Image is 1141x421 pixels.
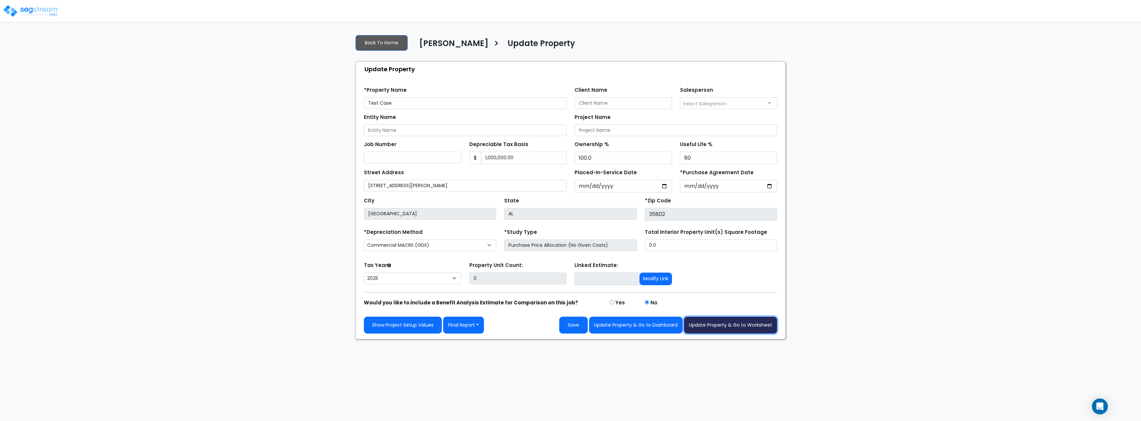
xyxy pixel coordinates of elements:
[683,100,727,107] span: Select Salesperson
[507,39,575,50] h4: Update Property
[364,141,396,148] label: Job Number
[364,229,423,236] label: *Depreciation Method
[680,180,777,192] input: Purchase Date
[645,239,777,251] input: total square foot
[574,125,777,136] input: Project Name
[645,197,671,205] label: *Zip Code
[364,299,578,306] strong: Would you like to include a Benefit Analysis Estimate for Comparison on this job?
[364,169,404,177] label: Street Address
[504,197,519,205] label: State
[574,86,607,94] label: Client Name
[364,197,374,205] label: City
[680,141,712,148] label: Useful Life %
[574,141,609,148] label: Ownership %
[469,152,481,164] span: $
[650,299,657,307] label: No
[364,97,567,109] input: Property Name
[364,125,567,136] input: Entity Name
[469,262,523,269] label: Property Unit Count:
[419,39,489,50] h4: [PERSON_NAME]
[680,86,713,94] label: Salesperson
[574,114,611,121] label: Project Name
[3,4,59,18] img: logo_pro_r.png
[481,152,567,164] input: 0.00
[359,62,785,76] div: Update Property
[680,152,777,164] input: Depreciation
[364,262,391,269] label: Tax Year
[356,35,408,51] a: Back To Home
[469,141,528,148] label: Depreciable Tax Basis
[574,97,672,109] input: Client Name
[364,180,567,191] input: Street Address
[680,169,754,177] label: *Purchase Agreement Date
[574,262,618,269] label: Linked Estimate:
[469,273,567,284] input: Building Count
[503,39,575,53] a: Update Property
[645,229,767,236] label: Total Interior Property Unit(s) Square Footage
[574,152,672,164] input: Ownership
[559,317,588,334] button: Save
[1092,398,1108,414] div: Open Intercom Messenger
[364,317,442,334] a: Show Project Setup Values
[589,317,683,334] button: Update Property & Go to Dashboard
[684,317,777,334] button: Update Property & Go to Worksheet
[364,86,407,94] label: *Property Name
[574,169,637,177] label: Placed-In-Service Date
[645,208,777,221] input: Zip Code
[639,273,672,285] button: Modify Link
[443,317,484,334] button: Final Report
[414,39,489,53] a: [PERSON_NAME]
[364,114,396,121] label: Entity Name
[615,299,625,307] label: Yes
[494,38,499,51] h3: >
[504,229,537,236] label: *Study Type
